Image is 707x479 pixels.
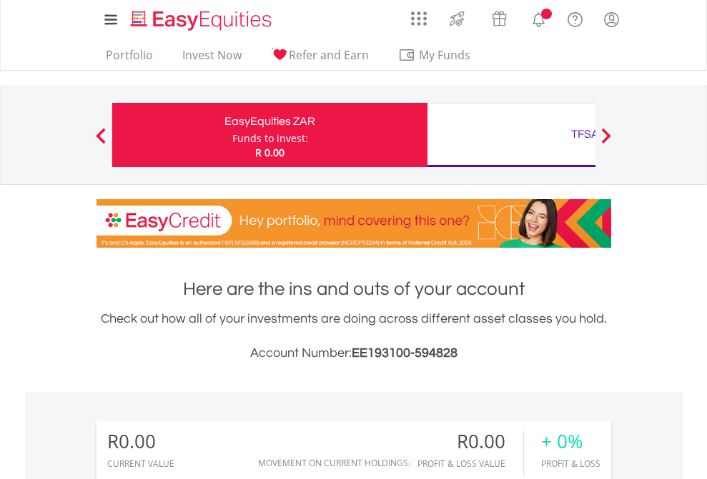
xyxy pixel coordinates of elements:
img: vouchers-v2.svg [488,7,511,30]
h1: Here are the ins and outs of your account [97,276,611,302]
img: thrive-v2.svg [445,7,469,30]
div: Funds to invest: [232,131,308,146]
a: Notifications [520,4,557,32]
button: Previous [86,135,115,149]
a: Refer and Earn [265,48,375,70]
img: EasyCredit Promotion Banner [97,199,611,248]
a: Invest Now [177,48,247,70]
button: Next [592,135,621,149]
a: Vouchers [478,4,520,30]
div: Profit & Loss Value [417,459,523,468]
a: FAQ's and Support [557,4,593,32]
div: Profit & Loss [541,459,600,468]
div: Movement on Current Holdings: [258,458,410,468]
div: + 0% [541,431,600,452]
div: CURRENT VALUE [107,459,174,468]
div: EasyEquities ZAR [121,111,419,131]
span: EE193100-594828 [352,346,458,360]
div: Check out how all of your investments are doing across different asset classes you hold. [97,309,611,363]
span: R 0.00 [255,146,285,159]
span: Refer and Earn [289,47,369,63]
img: grid-menu-icon.svg [411,11,427,26]
div: R0.00 [417,431,523,452]
a: Home page [125,4,277,32]
div: R0.00 [107,431,174,452]
a: AppsGrid [402,4,436,26]
span: My Funds [398,46,492,64]
a: My Profile [593,4,630,35]
h3: Account Number: [97,343,611,363]
img: EasyEquities_Logo.png [128,9,277,32]
a: Portfolio [100,48,159,70]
